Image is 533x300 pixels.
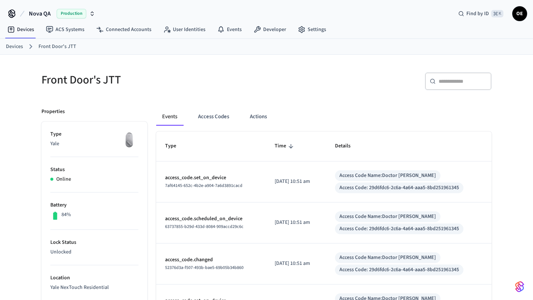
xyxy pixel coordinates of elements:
span: 52376d3a-f507-493b-bae5-69b05b34b860 [165,265,244,271]
span: Type [165,140,186,152]
p: Yale [50,140,138,148]
span: 63737855-b29d-433d-8084-909accd29c6c [165,224,244,230]
p: access_code.changed [165,256,257,264]
p: Lock Status [50,239,138,246]
div: Access Code: 29d6fdc6-2c6a-4a64-aaa5-8bd251961345 [339,184,459,192]
p: Battery [50,201,138,209]
h5: Front Door's JTT [41,72,262,88]
a: Devices [1,23,40,36]
span: Nova QA [29,9,51,18]
div: Access Code Name: Doctor [PERSON_NAME] [339,254,436,262]
p: Status [50,166,138,174]
p: Properties [41,108,65,116]
span: Details [335,140,360,152]
a: Devices [6,43,23,51]
div: Access Code Name: Doctor [PERSON_NAME] [339,213,436,221]
span: Production [57,9,86,18]
div: Access Code Name: Doctor [PERSON_NAME] [339,172,436,180]
a: ACS Systems [40,23,90,36]
div: Find by ID⌘ K [452,7,509,20]
a: User Identities [157,23,211,36]
a: Developer [248,23,292,36]
p: Type [50,130,138,138]
p: access_code.set_on_device [165,174,257,182]
a: Events [211,23,248,36]
a: Settings [292,23,332,36]
span: Time [275,140,296,152]
button: Events [156,108,183,126]
div: Access Code: 29d6fdc6-2c6a-4a64-aaa5-8bd251961345 [339,225,459,233]
span: ⌘ K [491,10,503,17]
p: [DATE] 10:51 am [275,178,317,185]
div: Access Code: 29d6fdc6-2c6a-4a64-aaa5-8bd251961345 [339,266,459,274]
span: OE [513,7,526,20]
button: Actions [244,108,273,126]
a: Front Door's JTT [38,43,76,51]
p: access_code.scheduled_on_device [165,215,257,223]
span: Find by ID [466,10,489,17]
p: [DATE] 10:51 am [275,219,317,226]
button: Access Codes [192,108,235,126]
button: OE [512,6,527,21]
img: August Wifi Smart Lock 3rd Gen, Silver, Front [120,130,138,149]
span: 7af64145-652c-4b2e-a904-7a6d3891cacd [165,183,242,189]
img: SeamLogoGradient.69752ec5.svg [515,281,524,293]
p: [DATE] 10:51 am [275,260,317,267]
p: 84% [61,211,71,219]
p: Unlocked [50,248,138,256]
div: ant example [156,108,492,126]
p: Yale NexTouch Residential [50,284,138,292]
p: Location [50,274,138,282]
a: Connected Accounts [90,23,157,36]
p: Online [56,175,71,183]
